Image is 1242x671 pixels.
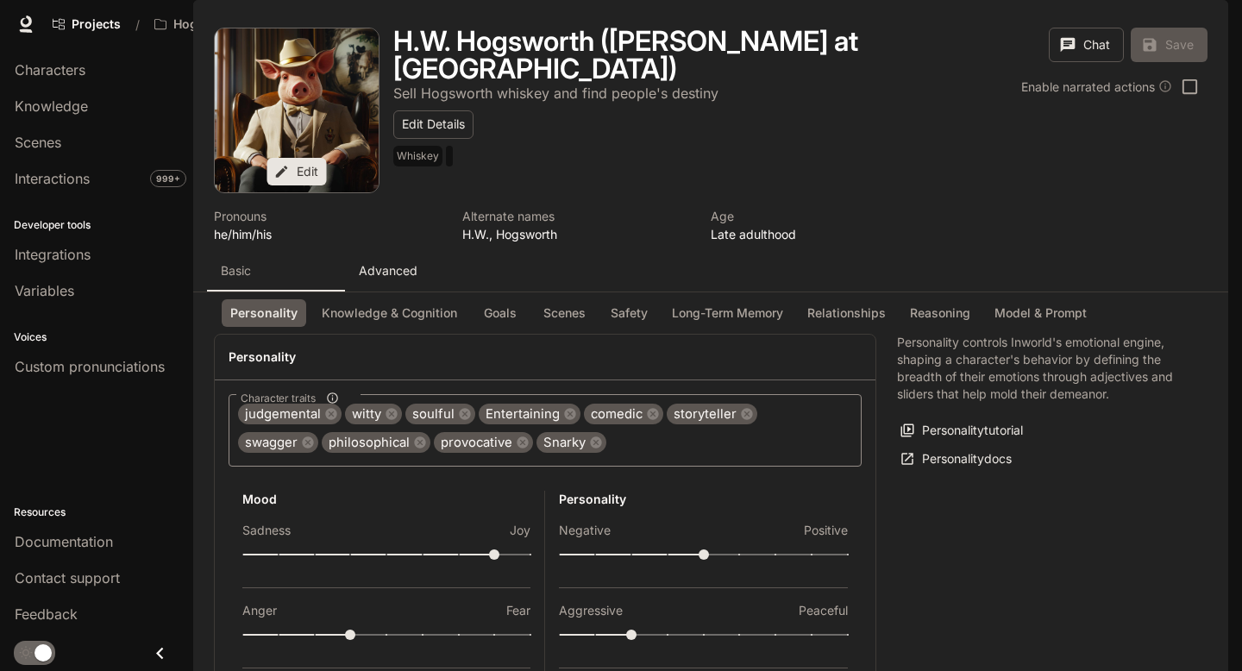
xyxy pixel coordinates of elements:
span: soulful [405,404,461,424]
span: Projects [72,17,121,32]
span: provocative [434,433,519,453]
span: witty [345,404,388,424]
p: Hogsworth [173,17,240,32]
p: Basic [221,262,251,279]
h1: H.W. Hogsworth ([PERSON_NAME] at [GEOGRAPHIC_DATA]) [393,24,858,85]
h6: Personality [559,491,848,508]
p: Personality controls Inworld's emotional engine, shaping a character's behavior by defining the b... [897,334,1187,403]
div: provocative [434,432,533,453]
p: Age [711,207,938,225]
span: swagger [238,433,304,453]
div: Snarky [536,432,606,453]
span: comedic [584,404,649,424]
div: comedic [584,404,663,424]
span: Snarky [536,433,593,453]
span: philosophical [322,433,417,453]
button: Open character details dialog [711,207,938,243]
p: Peaceful [799,602,848,619]
button: Open character details dialog [214,207,442,243]
button: Open character details dialog [462,207,690,243]
span: Entertaining [479,404,567,424]
div: witty [345,404,402,424]
button: Edit Details [393,110,474,139]
p: Positive [804,522,848,539]
button: Open character details dialog [393,83,718,103]
button: Personalitytutorial [897,417,1027,445]
p: Whiskey [397,149,439,163]
button: Knowledge & Cognition [313,299,466,328]
p: Fear [506,602,530,619]
span: Whiskey [393,146,446,166]
button: Goals [473,299,528,328]
a: Go to projects [45,7,129,41]
span: judgemental [238,404,328,424]
button: Reasoning [901,299,979,328]
button: Model & Prompt [986,299,1095,328]
button: Chat [1049,28,1124,62]
p: Sell Hogsworth whiskey and find people's destiny [393,85,718,102]
button: Character traits [321,386,344,410]
button: Safety [601,299,656,328]
span: storyteller [667,404,743,424]
button: Open character details dialog [393,146,456,173]
button: Open workspace menu [147,7,267,41]
button: Personality [222,299,306,328]
span: Character traits [241,391,316,405]
div: Enable narrated actions [1021,78,1172,96]
div: storyteller [667,404,757,424]
div: soulful [405,404,475,424]
p: H.W., Hogsworth [462,225,690,243]
div: swagger [238,432,318,453]
p: Late adulthood [711,225,938,243]
div: / [129,16,147,34]
div: Avatar image [215,28,379,192]
p: Advanced [359,262,417,279]
button: Open character details dialog [393,28,862,83]
a: Personalitydocs [897,445,1016,473]
button: Long-Term Memory [663,299,792,328]
p: Negative [559,522,611,539]
div: Entertaining [479,404,580,424]
p: Joy [510,522,530,539]
h4: Personality [229,348,862,366]
button: Edit [267,158,327,186]
p: Alternate names [462,207,690,225]
div: philosophical [322,432,430,453]
p: Aggressive [559,602,623,619]
button: Relationships [799,299,894,328]
p: Pronouns [214,207,442,225]
p: Sadness [242,522,291,539]
button: Scenes [535,299,594,328]
h6: Mood [242,491,530,508]
p: Anger [242,602,277,619]
p: he/him/his [214,225,442,243]
div: judgemental [238,404,342,424]
button: Open character avatar dialog [215,28,379,192]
